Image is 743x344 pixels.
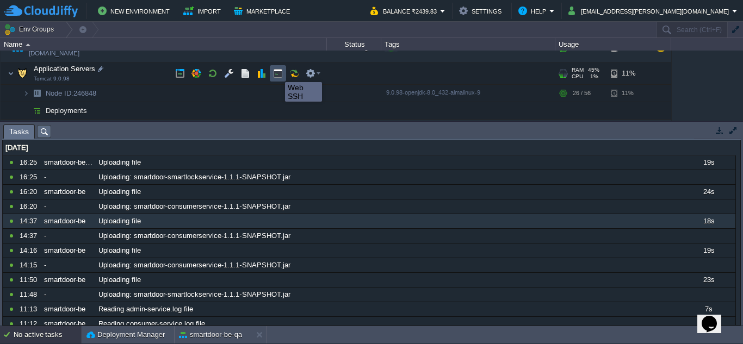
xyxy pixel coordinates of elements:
div: 14:37 [20,229,40,243]
div: 1 / 16 [573,120,590,149]
button: smartdoor-be-qa [179,329,242,340]
div: - [41,229,95,243]
span: Tasks [9,125,29,139]
img: AMDAwAAAACH5BAEAAAAALAAAAAABAAEAAAICRAEAOw== [1,120,9,149]
img: CloudJiffy [4,4,78,18]
div: Web SSH [288,83,319,101]
div: 14:15 [20,258,40,272]
span: Application Servers [33,64,97,73]
iframe: chat widget [697,301,732,333]
div: Status [327,38,381,51]
a: [DOMAIN_NAME] [29,48,79,59]
div: 14:16 [20,243,40,258]
div: smartdoor-be [41,317,95,331]
span: Uploading file [98,158,141,167]
img: AMDAwAAAACH5BAEAAAAALAAAAAABAAEAAAICRAEAOw== [26,43,30,46]
span: Tomcat 9.0.98 [34,76,70,82]
div: 11:48 [20,287,40,302]
span: Uploading: smartdoor-consumerservice-1.1.1-SNAPSHOT.jar [98,202,290,211]
div: smartdoor-be-qa [41,155,95,170]
div: No active tasks [14,326,82,343]
button: Marketplace [234,4,293,17]
button: Import [183,4,224,17]
span: CPU [572,73,583,80]
div: 14:37 [20,214,40,228]
div: smartdoor-be [41,243,95,258]
a: Node ID:246848 [45,89,98,98]
img: AMDAwAAAACH5BAEAAAAALAAAAAABAAEAAAICRAEAOw== [8,62,14,84]
div: 3% [611,120,646,149]
img: AMDAwAAAACH5BAEAAAAALAAAAAABAAEAAAICRAEAOw== [29,85,45,102]
div: 8s [682,317,735,331]
span: Uploading file [98,187,141,197]
button: Env Groups [4,22,58,37]
div: 16:25 [20,170,40,184]
div: smartdoor-be [41,302,95,316]
span: Uploading: smartdoor-smartlockservice-1.1.1-SNAPSHOT.jar [98,290,290,299]
span: Uploading: smartdoor-consumerservice-1.1.1-SNAPSHOT.jar [98,231,290,241]
div: smartdoor-be [41,214,95,228]
span: Node ID: [46,89,73,97]
button: Help [518,4,549,17]
button: New Environment [98,4,173,17]
div: 24s [682,185,735,199]
span: 45% [588,67,599,73]
button: Settings [459,4,505,17]
div: 18s [682,214,735,228]
a: Application ServersTomcat 9.0.98 [33,65,97,73]
img: AMDAwAAAACH5BAEAAAAALAAAAAABAAEAAAICRAEAOw== [23,85,29,102]
div: 11% [611,62,646,84]
div: 16:20 [20,185,40,199]
div: 19s [682,155,735,170]
div: 11:13 [20,302,40,316]
div: - [41,199,95,214]
div: 11:50 [20,273,40,287]
span: Uploading: smartdoor-consumerservice-1.1.1-SNAPSHOT.jar [98,260,290,270]
span: Uploading file [98,275,141,285]
img: AMDAwAAAACH5BAEAAAAALAAAAAABAAEAAAICRAEAOw== [23,102,29,119]
span: Reading admin-service.log file [98,304,193,314]
img: AMDAwAAAACH5BAEAAAAALAAAAAABAAEAAAICRAEAOw== [29,102,45,119]
div: 16:25 [20,155,40,170]
div: - [41,287,95,302]
span: 246848 [45,89,98,98]
div: 19s [682,243,735,258]
div: Tags [382,38,555,51]
img: AMDAwAAAACH5BAEAAAAALAAAAAABAAEAAAICRAEAOw== [15,62,30,84]
div: Usage [556,38,671,51]
button: [EMAIL_ADDRESS][PERSON_NAME][DOMAIN_NAME] [568,4,732,17]
div: 11:12 [20,317,40,331]
button: Deployment Manager [86,329,165,340]
div: - [41,170,95,184]
span: Uploading file [98,216,141,226]
span: 1% [587,73,598,80]
div: 26 / 56 [573,85,591,102]
div: 11% [611,85,646,102]
div: 23s [682,273,735,287]
button: Balance ₹2439.83 [370,4,440,17]
span: Reading consumer-service.log file [98,319,205,329]
div: 7s [682,302,735,316]
div: - [41,258,95,272]
div: [DATE] [3,141,735,155]
span: Uploading file [98,246,141,255]
div: 16:20 [20,199,40,214]
a: Deployments [45,106,89,115]
span: Uploading: smartdoor-smartlockservice-1.1.1-SNAPSHOT.jar [98,172,290,182]
div: smartdoor-be [41,185,95,199]
span: 9.0.98-openjdk-8.0_432-almalinux-9 [386,89,480,96]
img: AMDAwAAAACH5BAEAAAAALAAAAAABAAEAAAICRAEAOw== [10,120,25,149]
div: smartdoor-be [41,273,95,287]
span: RAM [572,67,584,73]
div: Running [327,120,381,149]
div: Name [1,38,326,51]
